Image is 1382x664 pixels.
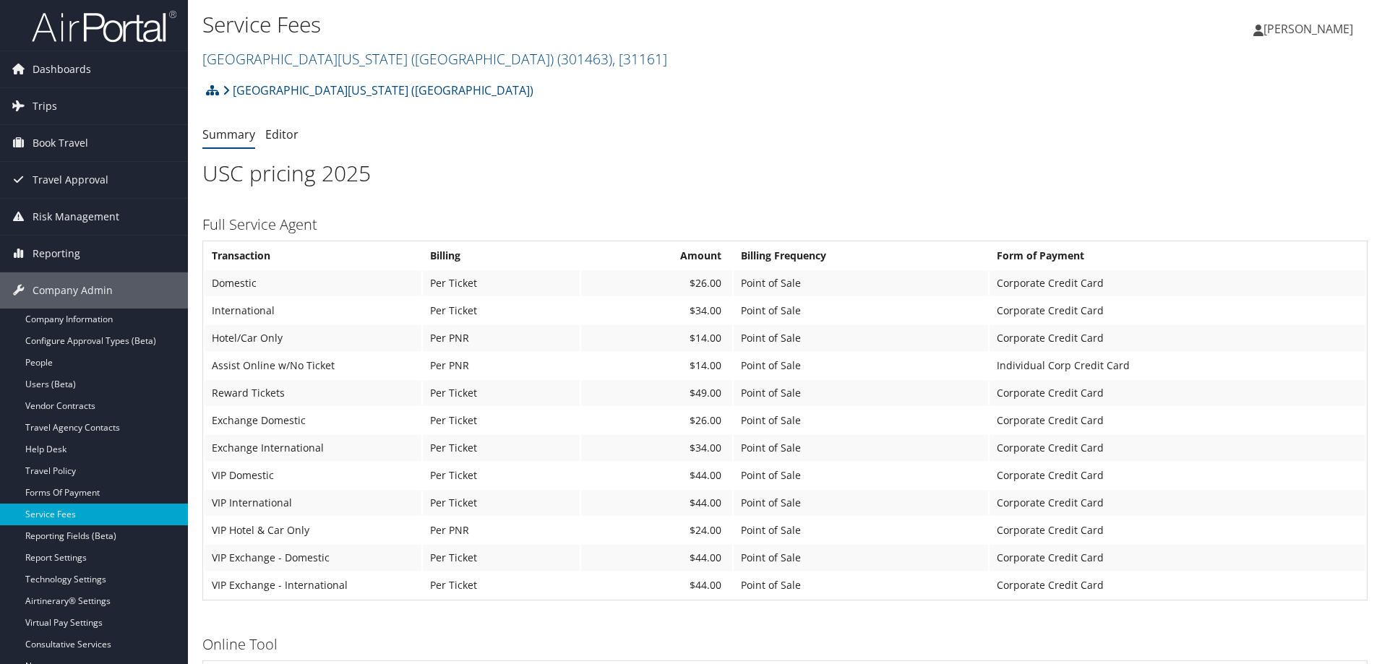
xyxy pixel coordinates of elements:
td: $49.00 [581,380,732,406]
td: $34.00 [581,435,732,461]
h1: USC pricing 2025 [202,158,1368,189]
td: VIP International [205,490,421,516]
td: Point of Sale [734,408,988,434]
td: $26.00 [581,408,732,434]
td: $14.00 [581,325,732,351]
td: Per PNR [423,517,580,543]
td: Point of Sale [734,572,988,598]
th: Form of Payment [990,243,1365,269]
td: Hotel/Car Only [205,325,421,351]
td: Assist Online w/No Ticket [205,353,421,379]
td: International [205,298,421,324]
td: $44.00 [581,490,732,516]
td: Corporate Credit Card [990,408,1365,434]
th: Billing Frequency [734,243,988,269]
td: Reward Tickets [205,380,421,406]
td: Per Ticket [423,380,580,406]
td: Per Ticket [423,572,580,598]
span: Trips [33,88,57,124]
span: Book Travel [33,125,88,161]
td: $24.00 [581,517,732,543]
td: Corporate Credit Card [990,517,1365,543]
td: Corporate Credit Card [990,545,1365,571]
td: Point of Sale [734,462,988,488]
td: $26.00 [581,270,732,296]
th: Transaction [205,243,421,269]
th: Amount [581,243,732,269]
td: Point of Sale [734,490,988,516]
td: Point of Sale [734,545,988,571]
img: airportal-logo.png [32,9,176,43]
td: $44.00 [581,572,732,598]
td: $44.00 [581,545,732,571]
td: Corporate Credit Card [990,325,1365,351]
td: Per PNR [423,353,580,379]
a: Summary [202,126,255,142]
span: [PERSON_NAME] [1263,21,1353,37]
td: Point of Sale [734,435,988,461]
td: Corporate Credit Card [990,298,1365,324]
td: Corporate Credit Card [990,490,1365,516]
td: Per Ticket [423,490,580,516]
td: VIP Exchange - International [205,572,421,598]
td: Per Ticket [423,435,580,461]
td: Per Ticket [423,298,580,324]
a: [PERSON_NAME] [1253,7,1368,51]
td: Point of Sale [734,270,988,296]
th: Billing [423,243,580,269]
span: ( 301463 ) [557,49,612,69]
td: Exchange Domestic [205,408,421,434]
span: Travel Approval [33,162,108,198]
span: Reporting [33,236,80,272]
h3: Online Tool [202,634,1368,655]
span: , [ 31161 ] [612,49,667,69]
td: Point of Sale [734,380,988,406]
td: Per Ticket [423,545,580,571]
td: Corporate Credit Card [990,380,1365,406]
td: Corporate Credit Card [990,572,1365,598]
td: Per Ticket [423,270,580,296]
span: Company Admin [33,272,113,309]
a: [GEOGRAPHIC_DATA][US_STATE] ([GEOGRAPHIC_DATA]) [223,76,533,105]
h1: Service Fees [202,9,979,40]
h3: Full Service Agent [202,215,1368,235]
td: Point of Sale [734,517,988,543]
span: Dashboards [33,51,91,87]
td: Per Ticket [423,462,580,488]
td: Point of Sale [734,325,988,351]
td: VIP Hotel & Car Only [205,517,421,543]
span: Risk Management [33,199,119,235]
td: $14.00 [581,353,732,379]
td: $34.00 [581,298,732,324]
td: $44.00 [581,462,732,488]
td: VIP Exchange - Domestic [205,545,421,571]
td: Per PNR [423,325,580,351]
td: Domestic [205,270,421,296]
td: Exchange International [205,435,421,461]
td: Per Ticket [423,408,580,434]
td: Corporate Credit Card [990,462,1365,488]
a: [GEOGRAPHIC_DATA][US_STATE] ([GEOGRAPHIC_DATA]) [202,49,667,69]
td: Corporate Credit Card [990,270,1365,296]
td: Individual Corp Credit Card [990,353,1365,379]
td: VIP Domestic [205,462,421,488]
td: Corporate Credit Card [990,435,1365,461]
td: Point of Sale [734,353,988,379]
a: Editor [265,126,299,142]
td: Point of Sale [734,298,988,324]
